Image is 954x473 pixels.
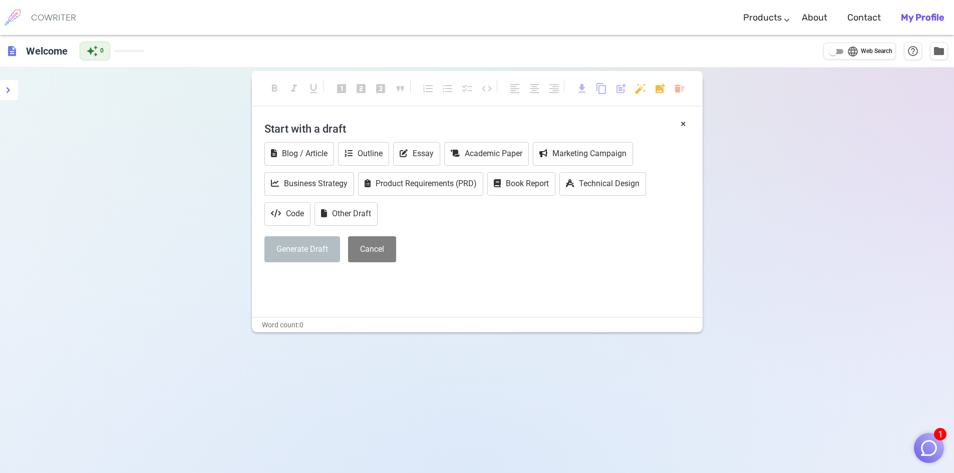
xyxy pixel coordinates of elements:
img: Close chat [919,438,938,457]
span: code [481,83,493,95]
button: Product Requirements (PRD) [358,172,483,196]
button: Help & Shortcuts [904,42,922,60]
span: format_quote [394,83,406,95]
button: Technical Design [559,172,646,196]
span: description [6,45,18,57]
span: folder [933,45,945,57]
span: format_bold [268,83,280,95]
div: Word count: 0 [252,318,703,332]
span: delete_sweep [674,83,686,95]
button: Business Strategy [264,172,354,196]
button: × [681,117,686,131]
span: add_photo_alternate [654,83,666,95]
a: Contact [847,3,881,33]
span: format_align_left [509,83,521,95]
button: Other Draft [314,202,378,226]
button: Outline [338,142,389,166]
span: checklist [461,83,473,95]
span: looks_one [336,83,348,95]
span: 1 [934,428,946,440]
span: format_italic [288,83,300,95]
button: Code [264,202,310,226]
span: format_align_center [528,83,540,95]
button: Book Report [487,172,555,196]
span: 0 [100,46,104,56]
a: Products [743,3,782,33]
span: download [576,83,588,95]
button: Marketing Campaign [533,142,633,166]
span: auto_awesome [86,45,98,57]
h4: Start with a draft [264,117,690,141]
button: Blog / Article [264,142,334,166]
span: looks_two [355,83,367,95]
a: About [802,3,827,33]
span: format_align_right [548,83,560,95]
button: Generate Draft [264,236,340,263]
span: help_outline [907,45,919,57]
h6: COWRITER [31,13,76,22]
span: content_copy [595,83,607,95]
button: Manage Documents [930,42,948,60]
span: format_list_numbered [422,83,434,95]
button: 1 [914,433,944,463]
span: auto_fix_high [634,83,647,95]
a: My Profile [901,3,944,33]
span: Web Search [861,47,892,57]
button: Academic Paper [444,142,529,166]
button: Cancel [348,236,396,263]
span: format_underlined [307,83,320,95]
span: format_list_bulleted [442,83,454,95]
span: post_add [615,83,627,95]
b: My Profile [901,12,944,23]
button: Essay [393,142,440,166]
h6: Click to edit title [22,41,72,61]
span: language [847,46,859,58]
span: looks_3 [375,83,387,95]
